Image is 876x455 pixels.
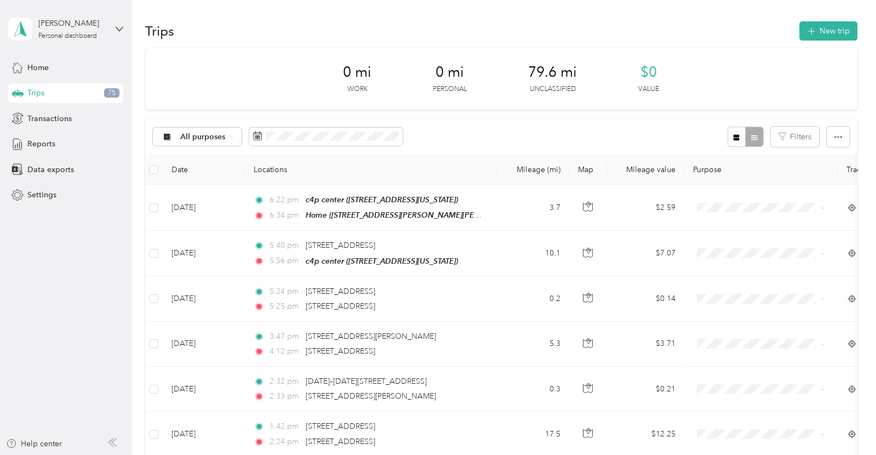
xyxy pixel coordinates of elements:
[163,322,245,367] td: [DATE]
[145,25,174,37] h1: Trips
[638,84,659,94] p: Value
[306,332,436,341] span: [STREET_ADDRESS][PERSON_NAME]
[270,209,301,221] span: 6:34 pm
[270,255,301,267] span: 5:56 pm
[27,62,49,73] span: Home
[608,322,684,367] td: $3.71
[163,277,245,322] td: [DATE]
[306,437,375,446] span: [STREET_ADDRESS]
[497,155,569,185] th: Mileage (mi)
[497,185,569,231] td: 3.7
[608,155,684,185] th: Mileage value
[608,231,684,276] td: $7.07
[6,438,62,450] button: Help center
[245,155,497,185] th: Locations
[38,18,107,29] div: [PERSON_NAME]
[771,127,819,147] button: Filters
[306,377,427,386] span: [DATE]–[DATE][STREET_ADDRESS]
[270,376,301,388] span: 2:32 pm
[306,211,526,220] span: Home ([STREET_ADDRESS][PERSON_NAME][PERSON_NAME])
[270,194,301,206] span: 6:22 pm
[270,300,301,312] span: 5:25 pm
[270,286,301,298] span: 5:24 pm
[163,185,245,231] td: [DATE]
[38,33,97,39] div: Personal dashboard
[27,138,55,150] span: Reports
[497,322,569,367] td: 5.3
[27,164,74,175] span: Data exports
[27,189,56,201] span: Settings
[306,195,458,204] span: c4p center ([STREET_ADDRESS][US_STATE])
[436,64,464,81] span: 0 mi
[180,133,226,141] span: All purposes
[163,155,245,185] th: Date
[27,87,44,99] span: Trips
[815,394,876,455] iframe: Everlance-gr Chat Button Frame
[306,257,458,265] span: c4p center ([STREET_ADDRESS][US_STATE])
[270,436,301,448] span: 2:24 pm
[343,64,371,81] span: 0 mi
[347,84,368,94] p: Work
[306,302,375,311] span: [STREET_ADDRESS]
[433,84,467,94] p: Personal
[306,346,375,356] span: [STREET_ADDRESS]
[306,391,436,401] span: [STREET_ADDRESS][PERSON_NAME]
[270,420,301,433] span: 1:42 pm
[569,155,608,185] th: Map
[104,88,119,98] span: 75
[608,367,684,412] td: $0.21
[306,241,375,250] span: [STREET_ADDRESS]
[27,113,72,124] span: Transactions
[640,64,657,81] span: $0
[684,155,838,185] th: Purpose
[497,277,569,322] td: 0.2
[270,240,301,252] span: 5:40 pm
[497,367,569,412] td: 0.3
[270,390,301,402] span: 2:33 pm
[530,84,576,94] p: Unclassified
[497,231,569,276] td: 10.1
[306,422,375,431] span: [STREET_ADDRESS]
[528,64,577,81] span: 79.6 mi
[306,287,375,296] span: [STREET_ADDRESS]
[608,277,684,322] td: $0.14
[163,231,245,276] td: [DATE]
[799,21,857,41] button: New trip
[163,367,245,412] td: [DATE]
[270,331,301,343] span: 3:47 pm
[270,345,301,357] span: 4:12 pm
[608,185,684,231] td: $2.59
